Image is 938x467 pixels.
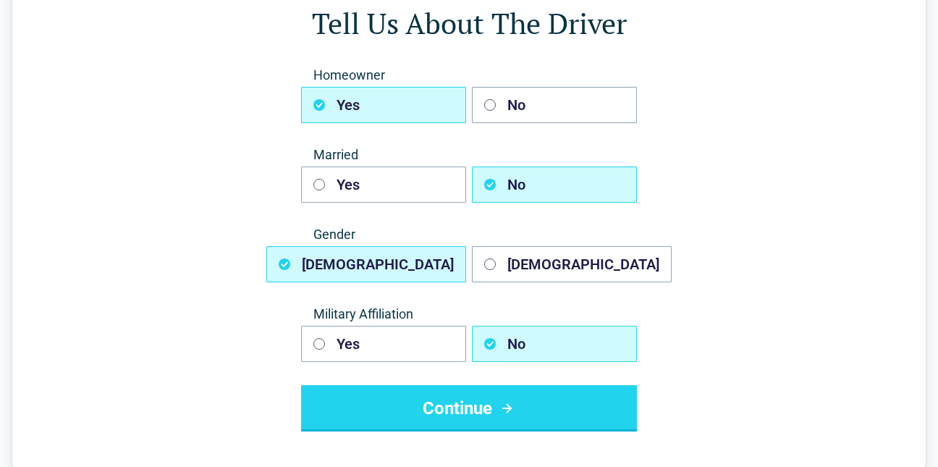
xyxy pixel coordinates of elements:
span: Homeowner [301,67,637,84]
span: Military Affiliation [301,306,637,323]
span: Married [301,146,637,164]
span: Gender [301,226,637,243]
button: [DEMOGRAPHIC_DATA] [266,246,466,282]
button: Yes [301,167,466,203]
button: Yes [301,326,466,362]
button: [DEMOGRAPHIC_DATA] [472,246,672,282]
h1: Tell Us About The Driver [70,3,868,43]
button: Continue [301,385,637,432]
button: No [472,87,637,123]
button: No [472,326,637,362]
button: Yes [301,87,466,123]
button: No [472,167,637,203]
